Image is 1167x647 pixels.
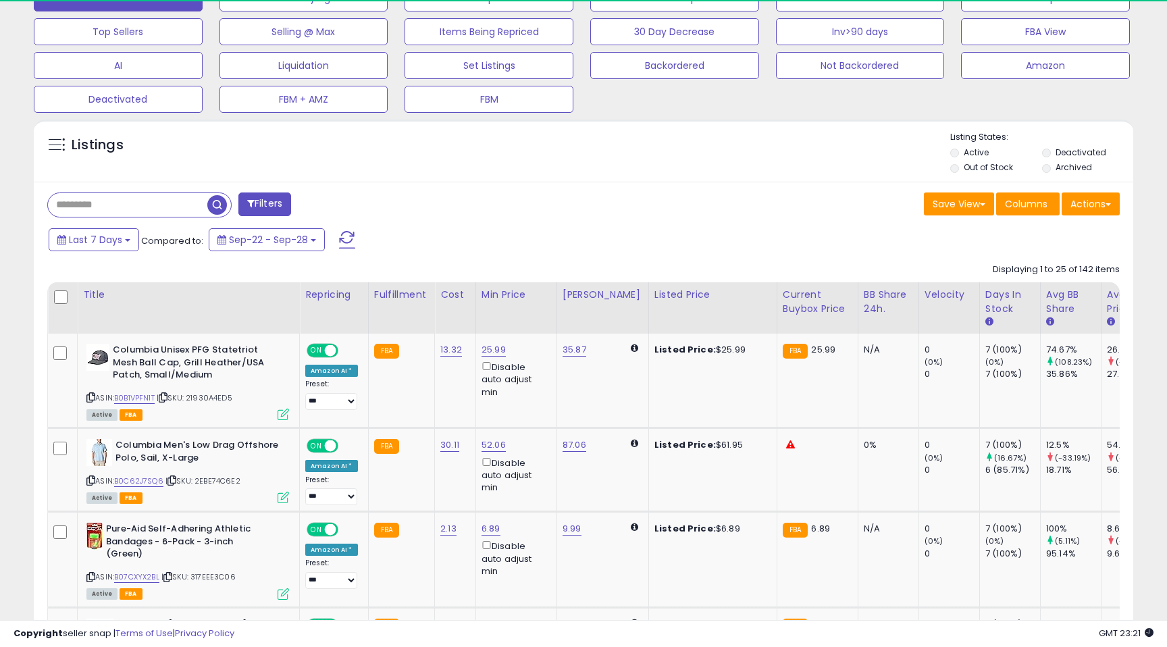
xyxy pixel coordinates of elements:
[864,523,908,535] div: N/A
[83,288,294,302] div: Title
[776,52,945,79] button: Not Backordered
[996,192,1060,215] button: Columns
[1107,523,1162,535] div: 8.61
[925,536,943,546] small: (0%)
[864,288,913,316] div: BB Share 24h.
[1099,627,1153,640] span: 2025-10-6 23:21 GMT
[925,368,979,380] div: 0
[175,627,234,640] a: Privacy Policy
[985,357,1004,367] small: (0%)
[405,18,573,45] button: Items Being Repriced
[482,522,500,536] a: 6.89
[157,392,232,403] span: | SKU: 21930A4ED5
[120,492,142,504] span: FBA
[783,288,852,316] div: Current Buybox Price
[590,18,759,45] button: 30 Day Decrease
[86,439,112,466] img: 41b-rtUq52L._SL40_.jpg
[305,460,358,472] div: Amazon AI *
[985,288,1035,316] div: Days In Stock
[985,368,1040,380] div: 7 (100%)
[86,523,289,598] div: ASIN:
[1107,368,1162,380] div: 27.47
[440,343,462,357] a: 13.32
[482,438,506,452] a: 52.06
[482,538,546,577] div: Disable auto adjust min
[219,52,388,79] button: Liquidation
[229,233,308,247] span: Sep-22 - Sep-28
[219,18,388,45] button: Selling @ Max
[811,522,830,535] span: 6.89
[1107,439,1162,451] div: 54.82
[305,559,358,589] div: Preset:
[1005,197,1047,211] span: Columns
[305,475,358,506] div: Preset:
[1046,464,1101,476] div: 18.71%
[1116,452,1149,463] small: (-3.43%)
[925,439,979,451] div: 0
[563,522,581,536] a: 9.99
[440,288,470,302] div: Cost
[405,52,573,79] button: Set Listings
[864,439,908,451] div: 0%
[305,288,363,302] div: Repricing
[305,380,358,410] div: Preset:
[161,571,236,582] span: | SKU: 317EEE3C06
[440,522,457,536] a: 2.13
[1046,523,1101,535] div: 100%
[305,544,358,556] div: Amazon AI *
[308,440,325,452] span: ON
[1056,147,1106,158] label: Deactivated
[964,147,989,158] label: Active
[1116,536,1150,546] small: (-10.41%)
[374,288,429,302] div: Fulfillment
[141,234,203,247] span: Compared to:
[563,288,643,302] div: [PERSON_NAME]
[985,439,1040,451] div: 7 (100%)
[654,344,767,356] div: $25.99
[776,18,945,45] button: Inv>90 days
[86,439,289,502] div: ASIN:
[14,627,63,640] strong: Copyright
[1046,316,1054,328] small: Avg BB Share.
[654,439,767,451] div: $61.95
[1107,464,1162,476] div: 56.77
[86,523,103,550] img: 51R0UHxZPaL._SL40_.jpg
[114,475,163,487] a: B0C62J7SQ6
[106,523,270,564] b: Pure-Aid Self-Adhering Athletic Bandages - 6-Pack - 3-inch (Green)
[985,523,1040,535] div: 7 (100%)
[374,439,399,454] small: FBA
[336,440,358,452] span: OFF
[925,452,943,463] small: (0%)
[925,464,979,476] div: 0
[374,523,399,538] small: FBA
[305,365,358,377] div: Amazon AI *
[925,344,979,356] div: 0
[336,345,358,357] span: OFF
[964,161,1013,173] label: Out of Stock
[238,192,291,216] button: Filters
[925,548,979,560] div: 0
[654,438,716,451] b: Listed Price:
[1107,316,1115,328] small: Avg Win Price.
[209,228,325,251] button: Sep-22 - Sep-28
[308,524,325,536] span: ON
[783,344,808,359] small: FBA
[985,548,1040,560] div: 7 (100%)
[994,452,1027,463] small: (16.67%)
[961,18,1130,45] button: FBA View
[1116,357,1149,367] small: (-4.88%)
[219,86,388,113] button: FBM + AMZ
[985,316,993,328] small: Days In Stock.
[1055,452,1091,463] small: (-33.19%)
[864,344,908,356] div: N/A
[165,475,240,486] span: | SKU: 2EBE74C6E2
[440,438,459,452] a: 30.11
[563,438,586,452] a: 87.06
[783,523,808,538] small: FBA
[86,492,118,504] span: All listings currently available for purchase on Amazon
[34,86,203,113] button: Deactivated
[34,18,203,45] button: Top Sellers
[1046,288,1095,316] div: Avg BB Share
[1046,548,1101,560] div: 95.14%
[1107,288,1156,316] div: Avg Win Price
